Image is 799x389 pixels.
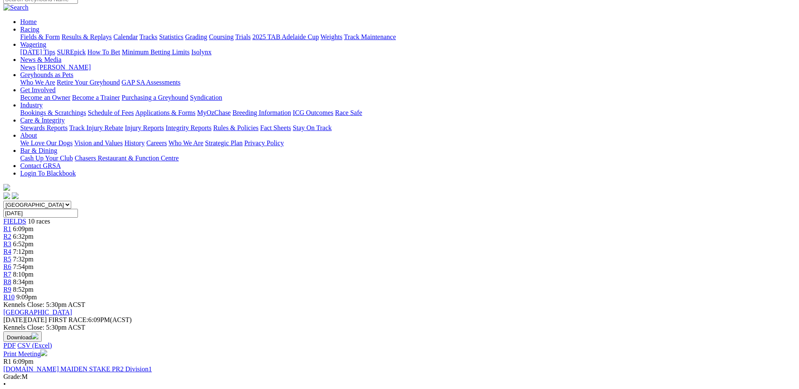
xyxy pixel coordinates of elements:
span: [DATE] [3,316,25,323]
span: 10 races [28,218,50,225]
a: R4 [3,248,11,255]
a: [DOMAIN_NAME] MAIDEN STAKE PR2 Division1 [3,365,152,373]
a: Wagering [20,41,46,48]
span: R2 [3,233,11,240]
a: Syndication [190,94,222,101]
a: Industry [20,101,43,109]
div: News & Media [20,64,796,71]
a: Fact Sheets [260,124,291,131]
a: Vision and Values [74,139,123,147]
span: Kennels Close: 5:30pm ACST [3,301,85,308]
a: Tracks [139,33,158,40]
a: Coursing [209,33,234,40]
a: Who We Are [20,79,55,86]
a: 2025 TAB Adelaide Cup [252,33,319,40]
div: Racing [20,33,796,41]
div: Bar & Dining [20,155,796,162]
a: Careers [146,139,167,147]
button: Download [3,331,42,342]
a: Injury Reports [125,124,164,131]
a: Integrity Reports [166,124,211,131]
a: News [20,64,35,71]
a: Rules & Policies [213,124,259,131]
a: Trials [235,33,251,40]
img: printer.svg [40,349,47,356]
a: R8 [3,278,11,285]
div: Greyhounds as Pets [20,79,796,86]
div: About [20,139,796,147]
a: Get Involved [20,86,56,93]
img: Search [3,4,29,11]
div: Get Involved [20,94,796,101]
a: Stewards Reports [20,124,67,131]
a: Become an Owner [20,94,70,101]
a: Isolynx [191,48,211,56]
a: Login To Blackbook [20,170,76,177]
img: download.svg [32,333,38,339]
span: 9:09pm [16,293,37,301]
span: [DATE] [3,316,47,323]
a: Cash Up Your Club [20,155,73,162]
span: 7:12pm [13,248,34,255]
span: R6 [3,263,11,270]
a: Stay On Track [293,124,331,131]
div: Care & Integrity [20,124,796,132]
span: 6:52pm [13,240,34,248]
a: We Love Our Dogs [20,139,72,147]
span: R3 [3,240,11,248]
div: M [3,373,796,381]
a: About [20,132,37,139]
a: Retire Your Greyhound [57,79,120,86]
span: 7:54pm [13,263,34,270]
img: facebook.svg [3,192,10,199]
a: R9 [3,286,11,293]
a: R5 [3,256,11,263]
a: Who We Are [168,139,203,147]
a: Care & Integrity [20,117,65,124]
span: 8:10pm [13,271,34,278]
div: Wagering [20,48,796,56]
img: logo-grsa-white.png [3,184,10,191]
a: GAP SA Assessments [122,79,181,86]
a: Track Injury Rebate [69,124,123,131]
a: Calendar [113,33,138,40]
span: • [3,381,6,388]
span: 8:52pm [13,286,34,293]
a: Bookings & Scratchings [20,109,86,116]
a: Race Safe [335,109,362,116]
a: Results & Replays [61,33,112,40]
span: R1 [3,358,11,365]
a: Weights [321,33,342,40]
span: 7:32pm [13,256,34,263]
input: Select date [3,209,78,218]
a: FIELDS [3,218,26,225]
a: News & Media [20,56,61,63]
a: Contact GRSA [20,162,61,169]
span: Grade: [3,373,22,380]
a: ICG Outcomes [293,109,333,116]
a: Strategic Plan [205,139,243,147]
a: Schedule of Fees [88,109,134,116]
span: 6:09pm [13,358,34,365]
a: Minimum Betting Limits [122,48,190,56]
a: R10 [3,293,15,301]
span: 6:09pm [13,225,34,232]
a: PDF [3,342,16,349]
a: Chasers Restaurant & Function Centre [75,155,179,162]
a: Applications & Forms [135,109,195,116]
a: Bar & Dining [20,147,57,154]
a: Home [20,18,37,25]
img: twitter.svg [12,192,19,199]
span: R1 [3,225,11,232]
span: 6:32pm [13,233,34,240]
a: Purchasing a Greyhound [122,94,188,101]
a: History [124,139,144,147]
a: [PERSON_NAME] [37,64,91,71]
a: R7 [3,271,11,278]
